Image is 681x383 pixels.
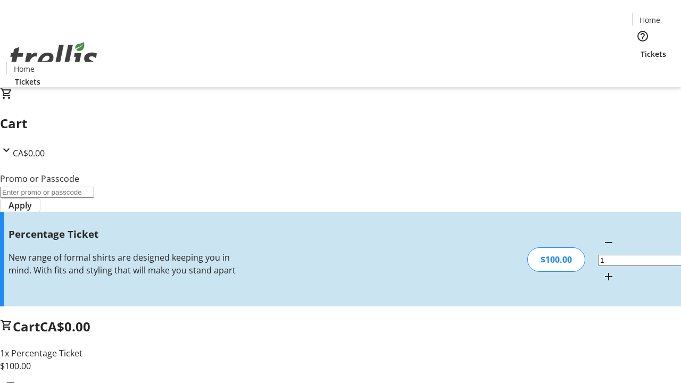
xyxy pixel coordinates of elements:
div: New range of formal shirts are designed keeping you in mind. With fits and styling that will make... [9,251,241,277]
h3: Percentage Ticket [9,227,241,242]
span: Home [14,63,35,74]
span: Apply [9,199,32,212]
span: CA$0.00 [40,318,90,335]
button: Help [632,26,653,47]
a: Home [7,63,41,74]
span: Tickets [641,48,666,60]
button: Decrement by one [598,232,619,253]
span: Tickets [15,76,40,87]
span: Home [640,14,660,26]
a: Tickets [6,76,49,87]
a: Home [633,14,667,26]
a: Tickets [632,48,675,60]
button: Cart [632,60,653,81]
img: Orient E2E Organization OyJwbvLMAj's Logo [6,30,101,84]
button: Increment by one [598,266,619,287]
div: $100.00 [527,247,585,272]
span: CA$0.00 [13,147,45,159]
